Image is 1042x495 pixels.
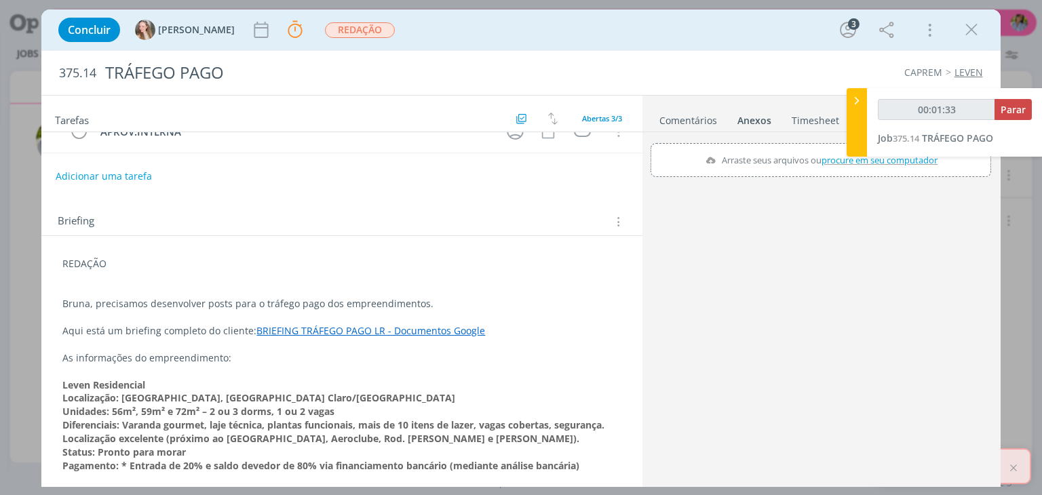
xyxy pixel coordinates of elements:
img: arrow-down-up.svg [548,113,558,125]
p: Bruna, precisamos desenvolver posts para o tráfego pago dos empreendimentos. [62,297,621,311]
div: 3 [848,18,860,30]
img: G [135,20,155,40]
span: Tarefas [55,111,89,127]
span: 375.14 [893,132,919,144]
div: TRÁFEGO PAGO [99,56,592,90]
div: dialog [41,9,1000,487]
strong: Diferenciais: Varanda gourmet, laje técnica, plantas funcionais, mais de 10 itens de lazer, vagas... [62,418,607,445]
strong: Unidades: 56m², 59m² e 72m² – 2 ou 3 dorms, 1 ou 2 vagas [62,405,334,418]
button: G[PERSON_NAME] [135,20,235,40]
a: CAPREM [904,66,942,79]
strong: Localização: [GEOGRAPHIC_DATA], [GEOGRAPHIC_DATA] Claro/[GEOGRAPHIC_DATA] [62,391,455,404]
span: Briefing [58,213,94,231]
span: Parar [1001,103,1026,116]
span: [PERSON_NAME] [158,25,235,35]
button: Concluir [58,18,120,42]
span: procure em seu computador [822,154,938,166]
strong: Pagamento: * Entrada de 20% e saldo devedor de 80% via financiamento bancário (mediante análise b... [62,459,579,472]
p: As informações do empreendimento: [62,351,621,365]
span: Concluir [68,24,111,35]
button: Parar [995,99,1032,120]
a: Timesheet [791,108,840,127]
p: Aqui está um briefing completo do cliente: [62,324,621,338]
a: Job375.14TRÁFEGO PAGO [878,132,993,144]
strong: Leven Residencial [62,378,145,391]
a: Comentários [659,108,718,127]
span: Abertas 3/3 [582,113,622,123]
a: LEVEN [954,66,983,79]
div: Anexos [737,114,771,127]
p: REDAÇÃO [62,257,621,271]
button: Adicionar uma tarefa [55,164,153,189]
span: 375.14 [59,66,96,81]
button: REDAÇÃO [324,22,395,39]
a: BRIEFING TRÁFEGO PAGO LR - Documentos Google [256,324,485,337]
strong: Status: Pronto para morar [62,446,186,458]
span: TRÁFEGO PAGO [922,132,993,144]
button: 3 [837,19,859,41]
span: REDAÇÃO [325,22,395,38]
label: Arraste seus arquivos ou [700,151,942,169]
